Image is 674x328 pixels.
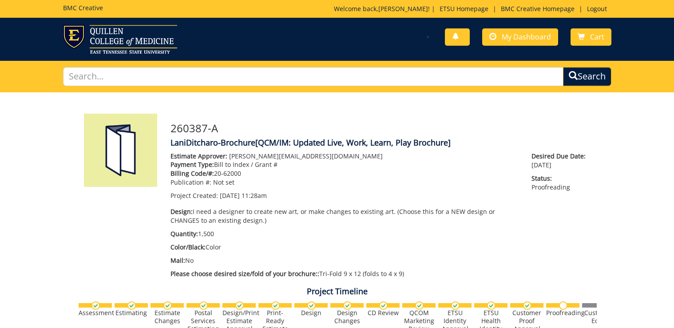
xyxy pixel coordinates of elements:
span: Payment Type: [170,160,214,169]
span: Estimate Approver: [170,152,227,160]
span: Desired Due Date: [531,152,590,161]
a: My Dashboard [482,28,558,46]
p: Welcome back, ! | | | [334,4,611,13]
p: 1,500 [170,229,518,238]
img: checkmark [127,301,136,310]
img: checkmark [415,301,424,310]
div: Estimating [115,309,148,317]
div: Design Changes [330,309,364,325]
p: [PERSON_NAME][EMAIL_ADDRESS][DOMAIN_NAME] [170,152,518,161]
p: Color [170,243,518,252]
div: Estimate Changes [151,309,184,325]
img: checkmark [307,301,316,310]
span: Please choose desired size/fold of your brochure:: [170,269,319,278]
span: [DATE] 11:28am [220,191,267,200]
h4: LaniDitcharo-Brochure [170,138,590,147]
span: Design: [170,207,193,216]
h4: Project Timeline [77,287,597,296]
p: No [170,256,518,265]
p: Proofreading [531,174,590,192]
span: Billing Code/#: [170,169,214,178]
img: checkmark [91,301,100,310]
span: Status: [531,174,590,183]
a: Cart [571,28,611,46]
h3: 260387-A [170,123,590,134]
img: checkmark [487,301,496,310]
h5: BMC Creative [63,4,103,11]
img: checkmark [271,301,280,310]
a: [PERSON_NAME] [378,4,428,13]
a: Logout [583,4,611,13]
span: My Dashboard [502,32,551,42]
p: Bill to Index / Grant # [170,160,518,169]
div: CD Review [366,309,400,317]
div: Assessment [79,309,112,317]
p: Tri-Fold 9 x 12 (folds to 4 x 9) [170,269,518,278]
p: [DATE] [531,152,590,170]
div: Customer Edits [582,309,615,325]
span: Project Created: [170,191,218,200]
p: 20-62000 [170,169,518,178]
img: checkmark [199,301,208,310]
a: ETSU Homepage [435,4,493,13]
span: Quantity: [170,229,198,238]
span: Publication #: [170,178,211,186]
img: checkmark [235,301,244,310]
img: checkmark [523,301,531,310]
div: Design [294,309,328,317]
p: I need a designer to create new art, or make changes to existing art. (Choose this for a NEW desi... [170,207,518,225]
span: Mail: [170,256,185,265]
img: Product featured image [84,114,157,187]
img: ETSU logo [63,25,177,54]
div: Proofreading [546,309,579,317]
span: [QCM/IM: Updated Live, Work, Learn, Play Brochure] [255,137,451,148]
input: Search... [63,67,563,86]
span: Cart [590,32,604,42]
img: checkmark [163,301,172,310]
a: BMC Creative Homepage [496,4,579,13]
span: Color/Black: [170,243,206,251]
button: Search [563,67,611,86]
span: Not set [213,178,234,186]
img: checkmark [451,301,460,310]
img: checkmark [343,301,352,310]
img: checkmark [379,301,388,310]
img: no [559,301,567,310]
